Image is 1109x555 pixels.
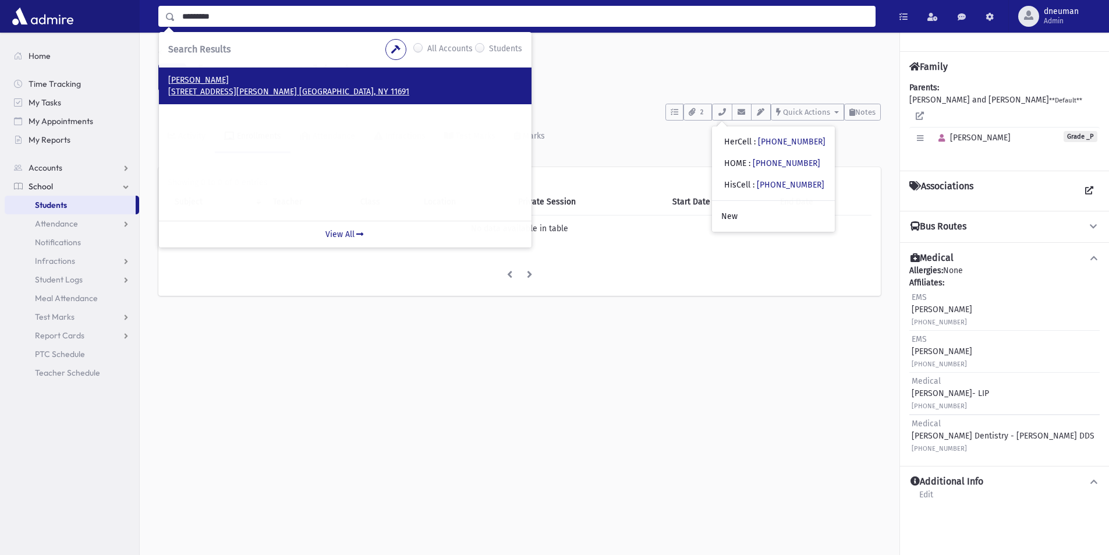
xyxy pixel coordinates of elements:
a: Time Tracking [5,75,139,93]
a: Attendance [5,214,139,233]
a: Edit [919,488,934,509]
div: Marks [520,131,545,141]
span: Meal Attendance [35,293,98,303]
div: HOME [724,157,820,169]
small: [PHONE_NUMBER] [912,445,967,453]
a: Students [158,48,200,58]
span: dneuman [1044,7,1079,16]
p: [PERSON_NAME] [168,75,522,86]
a: PTC Schedule [5,345,139,363]
div: [PERSON_NAME] [912,291,972,328]
span: Teacher Schedule [35,367,100,378]
div: [PERSON_NAME]- LIP [912,375,989,412]
a: Notifications [5,233,139,252]
label: Students [489,43,522,56]
h6: [STREET_ADDRESS][PERSON_NAME] [198,88,881,99]
button: 2 [683,104,712,121]
a: Accounts [5,158,139,177]
th: Start Date [665,189,773,215]
span: Medical [912,419,941,429]
img: AdmirePro [9,5,76,28]
p: [STREET_ADDRESS][PERSON_NAME] [GEOGRAPHIC_DATA], NY 11691 [168,86,522,98]
b: Affiliates: [909,278,944,288]
button: Additional Info [909,476,1100,488]
a: [PHONE_NUMBER] [758,137,825,147]
a: Teacher Schedule [5,363,139,382]
a: Home [5,47,139,65]
div: B [158,63,186,91]
b: Allergies: [909,266,943,275]
div: [PERSON_NAME] and [PERSON_NAME] [909,82,1100,161]
small: [PHONE_NUMBER] [912,402,967,410]
a: My Appointments [5,112,139,130]
a: Test Marks [5,307,139,326]
a: [PERSON_NAME] [STREET_ADDRESS][PERSON_NAME] [GEOGRAPHIC_DATA], NY 11691 [168,75,522,97]
small: [PHONE_NUMBER] [912,319,967,326]
span: Infractions [35,256,75,266]
span: PTC Schedule [35,349,85,359]
span: Notifications [35,237,81,248]
b: Parents: [909,83,939,93]
div: HisCell [724,179,824,191]
a: My Tasks [5,93,139,112]
span: Time Tracking [29,79,81,89]
a: Infractions [5,252,139,270]
span: EMS [912,292,927,302]
h4: Associations [909,181,973,202]
div: None [909,264,1100,457]
div: [PERSON_NAME] Dentistry - [PERSON_NAME] DDS [912,418,1094,454]
a: [PHONE_NUMBER] [757,180,824,190]
th: Private Session [511,189,665,215]
small: [PHONE_NUMBER] [912,360,967,368]
span: Report Cards [35,330,84,341]
a: [PHONE_NUMBER] [753,158,820,168]
span: Notes [855,108,876,116]
a: School [5,177,139,196]
div: [PERSON_NAME] [912,333,972,370]
span: [PERSON_NAME] [933,133,1011,143]
span: 2 [697,107,707,118]
button: Bus Routes [909,221,1100,233]
button: Notes [844,104,881,121]
h4: Bus Routes [910,221,966,233]
a: Students [5,196,136,214]
h4: Medical [910,252,954,264]
nav: breadcrumb [158,47,200,63]
a: My Reports [5,130,139,149]
a: Activity [158,121,215,153]
a: View All [159,221,532,248]
span: School [29,181,53,192]
span: EMS [912,334,927,344]
span: Quick Actions [783,108,830,116]
strong: • [721,158,724,168]
span: Search Results [168,44,231,55]
a: Report Cards [5,326,139,345]
span: Students [35,200,67,210]
a: View all Associations [1079,181,1100,202]
div: HerCell [724,136,825,148]
span: My Tasks [29,97,61,108]
span: Grade _P [1064,131,1097,142]
button: Medical [909,252,1100,264]
span: Test Marks [35,312,75,322]
a: New [712,206,835,227]
input: Search [175,6,875,27]
span: : [754,137,756,147]
label: All Accounts [427,43,473,56]
span: My Reports [29,135,70,145]
span: My Appointments [29,116,93,126]
a: Meal Attendance [5,289,139,307]
a: Student Logs [5,270,139,289]
button: Quick Actions [771,104,844,121]
span: : [753,180,754,190]
h4: Additional Info [910,476,983,488]
strong: • [721,137,724,147]
span: : [749,158,750,168]
span: Attendance [35,218,78,229]
h1: [PERSON_NAME] (_P) [198,63,881,83]
span: Home [29,51,51,61]
h4: Family [909,61,948,72]
span: Admin [1044,16,1079,26]
span: Accounts [29,162,62,173]
span: Medical [912,376,941,386]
